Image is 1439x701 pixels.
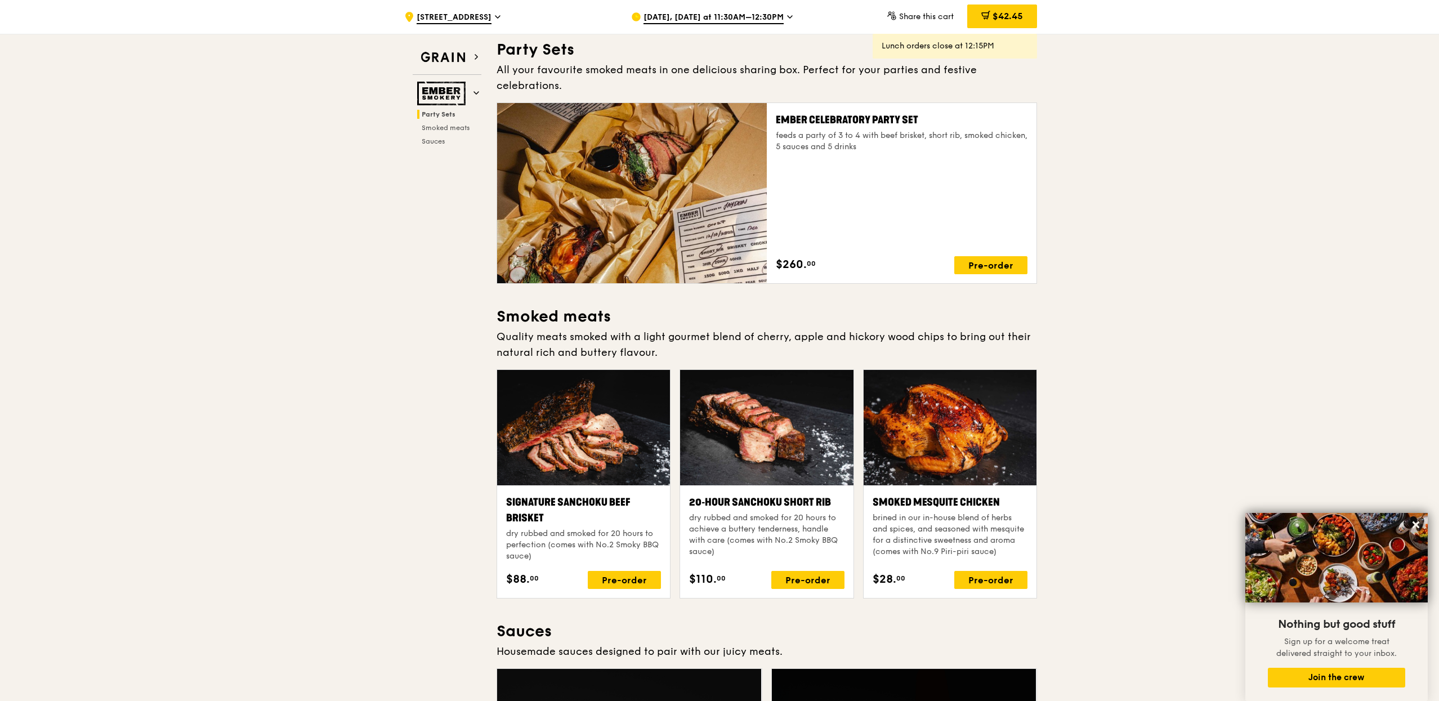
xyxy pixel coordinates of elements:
div: Pre-order [954,571,1027,589]
span: 00 [807,259,816,268]
div: Pre-order [588,571,661,589]
img: Grain web logo [417,47,469,68]
div: Housemade sauces designed to pair with our juicy meats. [497,644,1037,659]
div: All your favourite smoked meats in one delicious sharing box. Perfect for your parties and festiv... [497,62,1037,93]
span: $260. [776,256,807,273]
span: $42.45 [993,11,1023,21]
div: dry rubbed and smoked for 20 hours to perfection (comes with No.2 Smoky BBQ sauce) [506,528,661,562]
div: Pre-order [771,571,844,589]
img: DSC07876-Edit02-Large.jpeg [1245,513,1428,602]
span: Smoked meats [422,124,470,132]
div: feeds a party of 3 to 4 with beef brisket, short rib, smoked chicken, 5 sauces and 5 drinks [776,130,1027,153]
div: Pre-order [954,256,1027,274]
span: 00 [717,574,726,583]
div: Lunch orders close at 12:15PM [882,41,1028,52]
div: Signature Sanchoku Beef Brisket [506,494,661,526]
div: Quality meats smoked with a light gourmet blend of cherry, apple and hickory wood chips to bring ... [497,329,1037,360]
div: brined in our in-house blend of herbs and spices, and seasoned with mesquite for a distinctive sw... [873,512,1027,557]
button: Close [1407,516,1425,534]
h3: Sauces [497,621,1037,641]
button: Join the crew [1268,668,1405,687]
span: Sauces [422,137,445,145]
span: Sign up for a welcome treat delivered straight to your inbox. [1276,637,1397,658]
img: Ember Smokery web logo [417,82,469,105]
span: Party Sets [422,110,455,118]
div: Smoked Mesquite Chicken [873,494,1027,510]
span: Share this cart [899,12,954,21]
h3: Party Sets [497,39,1037,60]
div: Ember Celebratory Party Set [776,112,1027,128]
h3: Smoked meats [497,306,1037,327]
span: Nothing but good stuff [1278,618,1395,631]
span: $88. [506,571,530,588]
span: 00 [530,574,539,583]
span: $28. [873,571,896,588]
span: $110. [689,571,717,588]
span: [STREET_ADDRESS] [417,12,491,24]
div: dry rubbed and smoked for 20 hours to achieve a buttery tenderness, handle with care (comes with ... [689,512,844,557]
span: [DATE], [DATE] at 11:30AM–12:30PM [643,12,784,24]
span: 00 [896,574,905,583]
div: 20‑hour Sanchoku Short Rib [689,494,844,510]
